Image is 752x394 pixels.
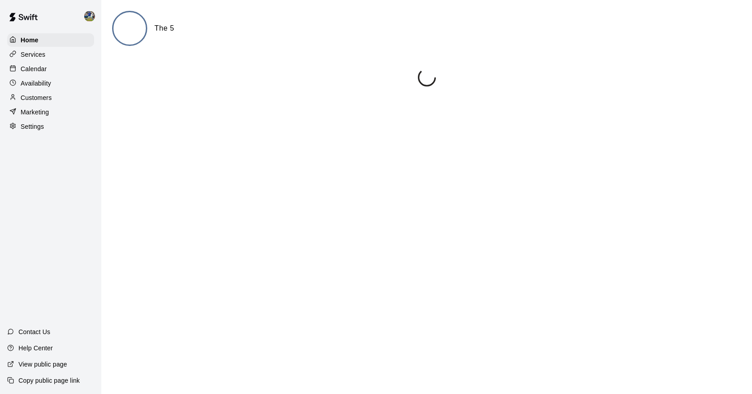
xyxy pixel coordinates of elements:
p: Settings [21,122,44,131]
a: Home [7,33,94,47]
a: Customers [7,91,94,104]
a: Settings [7,120,94,133]
p: Contact Us [18,327,50,336]
p: Marketing [21,108,49,117]
a: Availability [7,77,94,90]
h6: The 5 [154,23,174,34]
p: Services [21,50,45,59]
p: Copy public page link [18,376,80,385]
p: Calendar [21,64,47,73]
p: Home [21,36,39,45]
p: Availability [21,79,51,88]
img: Brandon Gold [84,11,95,22]
a: Marketing [7,105,94,119]
a: Services [7,48,94,61]
p: View public page [18,360,67,369]
div: Brandon Gold [82,7,101,25]
p: Customers [21,93,52,102]
a: Calendar [7,62,94,76]
p: Help Center [18,344,53,353]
